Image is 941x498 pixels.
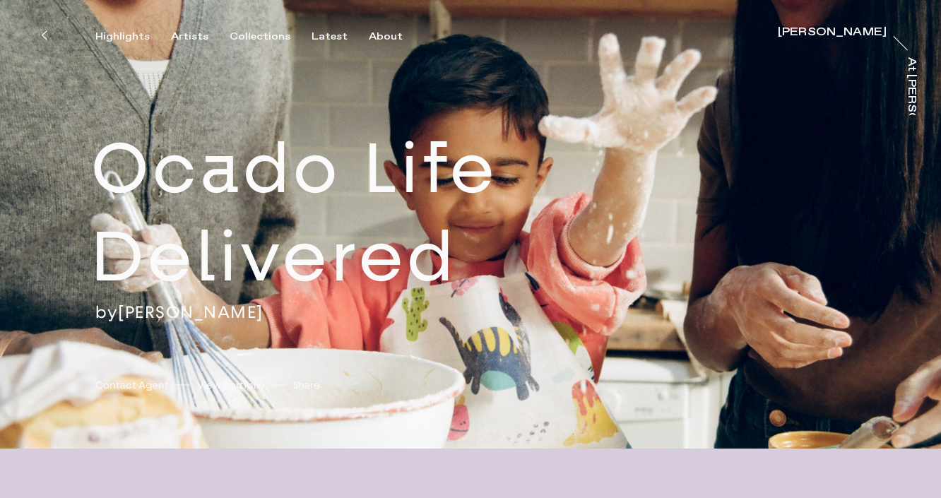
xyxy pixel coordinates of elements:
[171,30,230,43] button: Artists
[778,27,887,41] a: [PERSON_NAME]
[230,30,290,43] div: Collections
[312,30,369,43] button: Latest
[91,125,941,302] h2: Ocado Life Delivered
[95,30,150,43] div: Highlights
[95,30,171,43] button: Highlights
[906,57,917,184] div: At [PERSON_NAME]
[312,30,348,43] div: Latest
[95,302,118,323] span: by
[369,30,403,43] div: About
[171,30,208,43] div: Artists
[293,376,320,395] button: Share
[369,30,424,43] button: About
[118,302,264,323] a: [PERSON_NAME]
[95,378,169,393] a: Contact Agent
[197,378,265,393] a: View Portfolio
[903,57,917,115] a: At [PERSON_NAME]
[230,30,312,43] button: Collections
